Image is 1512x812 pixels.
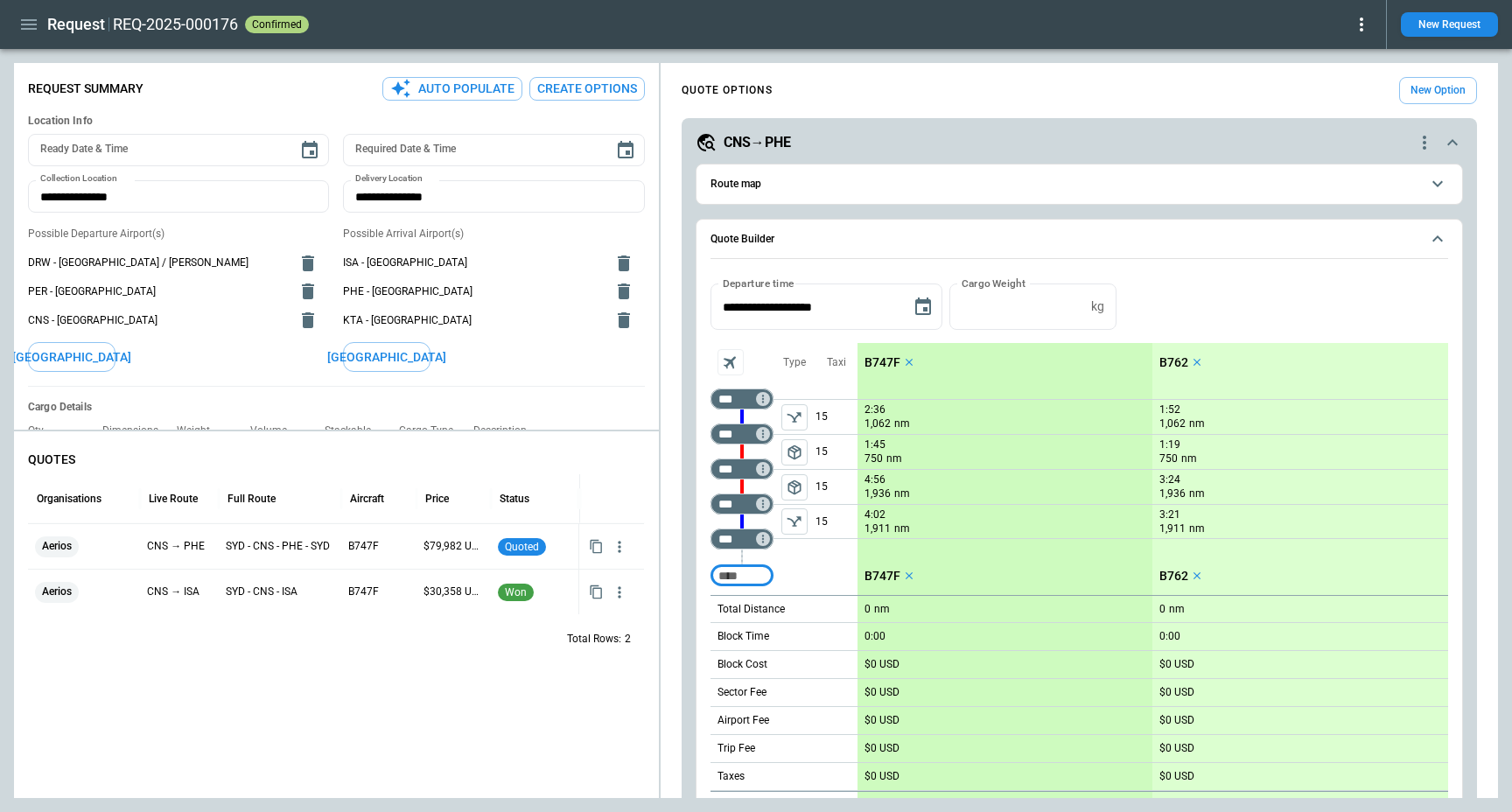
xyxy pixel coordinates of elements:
h2: REQ-2025-000176 [113,14,238,35]
button: [GEOGRAPHIC_DATA] [28,342,115,373]
p: Total Distance [717,602,785,617]
p: Taxi [827,355,846,370]
p: nm [894,521,910,536]
span: package_2 [786,479,803,496]
label: Delivery Location [355,172,423,185]
p: nm [1189,416,1205,431]
button: delete [290,303,325,338]
p: $0 USD [864,742,899,755]
p: Possible Departure Airport(s) [28,227,329,241]
h6: Location Info [28,115,645,128]
button: delete [606,246,641,281]
p: Block Cost [717,657,767,672]
span: Aerios [35,524,79,569]
p: $0 USD [864,770,899,783]
button: Copy quote content [585,581,607,603]
label: Collection Location [40,172,117,185]
button: Choose date, selected date is Oct 14, 2025 [906,290,941,325]
p: Possible Arrival Airport(s) [343,227,644,241]
p: 2 [625,632,631,647]
div: quote-option-actions [1414,132,1435,153]
div: Too short [710,388,773,409]
p: SYD - CNS - ISA [226,584,334,599]
p: nm [1181,451,1197,466]
p: 15 [815,435,857,469]
label: Departure time [723,276,794,290]
h6: Route map [710,178,761,190]
p: nm [874,602,890,617]
span: ISA - [GEOGRAPHIC_DATA] [343,255,602,270]
p: nm [894,416,910,431]
p: Total Rows: [567,632,621,647]
p: 1,062 [1159,416,1186,431]
p: nm [1169,602,1185,617]
p: nm [894,486,910,501]
p: Cargo Type [399,424,467,437]
p: $79,982 USD [423,539,485,554]
span: package_2 [786,444,803,461]
button: New Request [1401,12,1498,37]
p: 3:21 [1159,508,1180,521]
div: Full Route [227,493,276,505]
p: 2:36 [864,403,885,416]
button: New Option [1399,77,1477,104]
p: 1,911 [1159,521,1186,536]
div: Too short [710,565,773,586]
p: $0 USD [864,658,899,671]
p: B747F [348,584,409,599]
p: 4:02 [864,508,885,521]
div: Won [498,570,571,614]
button: Auto Populate [382,77,522,101]
span: Type of sector [781,404,808,430]
p: 750 [1159,451,1178,466]
p: QUOTES [28,452,645,467]
span: Aerios [35,570,79,614]
p: $0 USD [864,714,899,727]
div: Organisations [37,493,101,505]
div: Aircraft [350,493,384,505]
p: Type [783,355,806,370]
span: quoted [501,541,542,553]
p: $0 USD [1159,686,1194,699]
span: CNS - [GEOGRAPHIC_DATA] [28,313,287,328]
p: 1,062 [864,416,891,431]
p: Taxes [717,769,745,784]
p: 0 [864,603,871,616]
span: DRW - [GEOGRAPHIC_DATA] / [PERSON_NAME] [28,255,287,270]
div: Too short [710,458,773,479]
p: B747F [864,569,900,584]
p: $0 USD [1159,770,1194,783]
p: 3:24 [1159,473,1180,486]
p: CNS → ISA [147,584,212,599]
button: [GEOGRAPHIC_DATA] [343,342,430,373]
p: 750 [864,451,883,466]
div: Status [500,493,529,505]
p: 0:00 [1159,630,1180,643]
p: $0 USD [1159,658,1194,671]
p: 1,936 [1159,486,1186,501]
p: 15 [815,400,857,434]
p: Airport Fee [717,713,769,728]
p: kg [1091,299,1104,314]
div: Quoted [498,524,571,569]
span: KTA - [GEOGRAPHIC_DATA] [343,313,602,328]
button: Choose date [292,133,327,168]
p: Dimensions [102,424,172,437]
p: 1,936 [864,486,891,501]
p: $30,358 USD [423,584,485,599]
p: 4:56 [864,473,885,486]
p: nm [1189,521,1205,536]
p: $0 USD [864,686,899,699]
button: delete [606,274,641,309]
p: Stackable [325,424,385,437]
span: Type of sector [781,474,808,500]
p: 1,911 [864,521,891,536]
div: Price [425,493,449,505]
label: Cargo Weight [962,276,1025,290]
p: Block Time [717,629,769,644]
p: 15 [815,470,857,504]
p: Volume [250,424,301,437]
button: Quote Builder [710,220,1448,260]
button: delete [290,274,325,309]
button: left aligned [781,439,808,465]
